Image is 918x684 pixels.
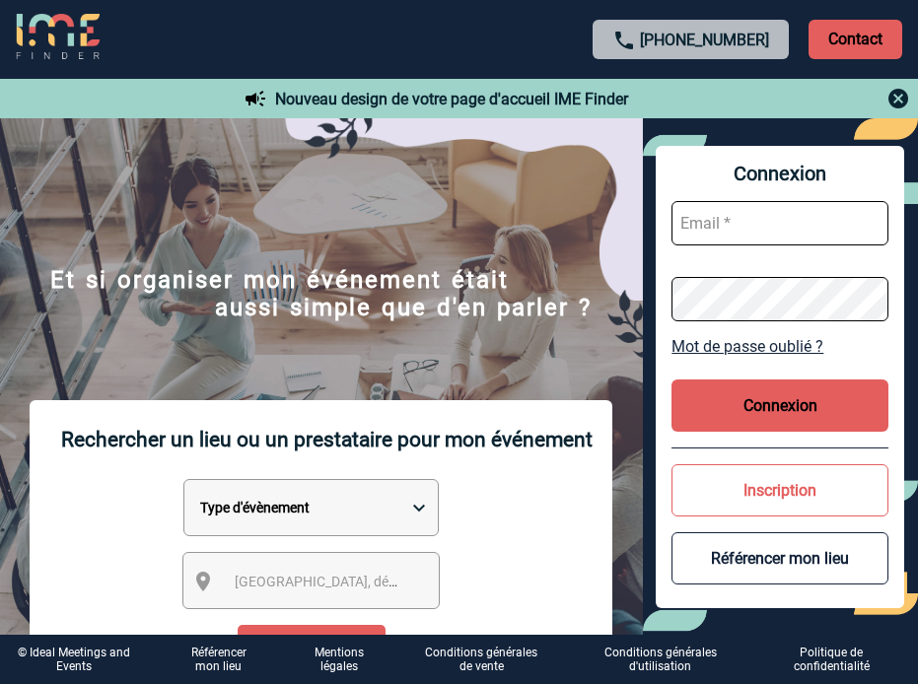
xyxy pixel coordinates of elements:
[61,400,593,479] p: Rechercher un lieu ou un prestataire pour mon événement
[671,464,888,516] button: Inscription
[671,201,888,245] input: Email *
[238,625,386,680] input: Rechercher
[235,574,509,589] span: [GEOGRAPHIC_DATA], département, région...
[777,646,886,673] p: Politique de confidentialité
[419,646,543,673] p: Conditions générales de vente
[671,532,888,584] button: Référencer mon lieu
[306,646,372,673] p: Mentions légales
[403,646,575,674] a: Conditions générales de vente
[178,646,258,673] a: Référencer mon lieu
[671,337,888,356] a: Mot de passe oublié ?
[575,646,761,674] a: Conditions générales d'utilisation
[591,646,730,673] p: Conditions générales d'utilisation
[612,29,636,52] img: call-24-px.png
[671,162,888,185] span: Connexion
[761,646,918,674] a: Politique de confidentialité
[640,31,769,49] a: [PHONE_NUMBER]
[290,646,403,674] a: Mentions légales
[671,379,888,432] button: Connexion
[16,646,131,673] div: © Ideal Meetings and Events
[809,20,902,59] p: Contact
